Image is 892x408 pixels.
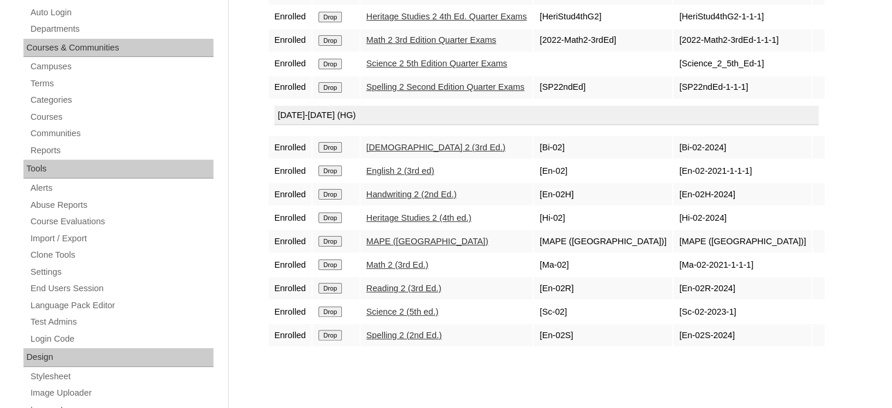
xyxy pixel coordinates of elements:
td: [En-02] [534,160,672,182]
td: [MAPE ([GEOGRAPHIC_DATA])] [534,230,672,252]
td: [MAPE ([GEOGRAPHIC_DATA])] [673,230,812,252]
input: Drop [318,306,341,317]
a: Reports [29,143,213,158]
a: Auto Login [29,5,213,20]
td: [Sc-02] [534,301,672,323]
td: Enrolled [269,160,312,182]
a: Courses [29,110,213,124]
td: Enrolled [269,76,312,99]
td: [Ma-02] [534,254,672,276]
td: [Hi-02] [534,207,672,229]
td: [2022-Math2-3rdEd-1-1-1] [673,29,812,52]
a: Spelling 2 Second Edition Quarter Exams [367,82,525,92]
td: Enrolled [269,277,312,299]
td: Enrolled [269,29,312,52]
a: English 2 (3rd ed) [367,166,435,176]
a: Import / Export [29,231,213,246]
td: [Bi-02-2024] [673,136,812,159]
input: Drop [318,142,341,153]
a: Science 2 5th Edition Quarter Exams [367,59,507,68]
td: Enrolled [269,254,312,276]
td: [Sc-02-2023-1] [673,301,812,323]
a: Math 2 3rd Edition Quarter Exams [367,35,497,45]
td: Enrolled [269,183,312,205]
td: Enrolled [269,6,312,28]
td: [Bi-02] [534,136,672,159]
td: [En-02-2021-1-1-1] [673,160,812,182]
a: Science 2 (5th ed.) [367,307,439,316]
input: Drop [318,330,341,340]
a: Image Uploader [29,386,213,400]
div: Design [23,348,213,367]
input: Drop [318,283,341,294]
td: [En-02S] [534,324,672,346]
a: Settings [29,265,213,279]
a: Heritage Studies 2 4th Ed. Quarter Exams [367,12,527,21]
td: Enrolled [269,136,312,159]
input: Drop [318,82,341,93]
a: Clone Tools [29,248,213,262]
div: [DATE]-[DATE] (HG) [274,106,819,126]
td: [En-02R-2024] [673,277,812,299]
input: Drop [318,213,341,223]
a: End Users Session [29,281,213,296]
a: Reading 2 (3rd Ed.) [367,284,442,293]
td: [HeriStud4thG2-1-1-1] [673,6,812,28]
td: [SP22ndEd-1-1-1] [673,76,812,99]
a: Spelling 2 (2nd Ed.) [367,331,442,340]
a: Communities [29,126,213,141]
td: [Hi-02-2024] [673,207,812,229]
a: Test Admins [29,315,213,329]
a: Stylesheet [29,369,213,384]
td: Enrolled [269,53,312,75]
a: Heritage Studies 2 (4th ed.) [367,213,472,222]
td: [2022-Math2-3rdEd] [534,29,672,52]
div: Courses & Communities [23,39,213,58]
a: MAPE ([GEOGRAPHIC_DATA]) [367,237,489,246]
td: Enrolled [269,207,312,229]
td: [Science_2_5th_Ed-1] [673,53,812,75]
td: [En-02H] [534,183,672,205]
input: Drop [318,259,341,270]
a: Course Evaluations [29,214,213,229]
td: [HeriStud4thG2] [534,6,672,28]
td: Enrolled [269,301,312,323]
td: [En-02R] [534,277,672,299]
a: Campuses [29,59,213,74]
a: Math 2 (3rd Ed.) [367,260,429,269]
td: [En-02H-2024] [673,183,812,205]
input: Drop [318,166,341,176]
a: Alerts [29,181,213,195]
div: Tools [23,160,213,178]
input: Drop [318,12,341,22]
td: Enrolled [269,324,312,346]
a: Handwriting 2 (2nd Ed.) [367,190,457,199]
input: Drop [318,236,341,247]
td: Enrolled [269,230,312,252]
td: [Ma-02-2021-1-1-1] [673,254,812,276]
a: Categories [29,93,213,107]
a: [DEMOGRAPHIC_DATA] 2 (3rd Ed.) [367,143,506,152]
a: Login Code [29,332,213,346]
input: Drop [318,59,341,69]
td: [SP22ndEd] [534,76,672,99]
input: Drop [318,35,341,46]
a: Abuse Reports [29,198,213,213]
td: [En-02S-2024] [673,324,812,346]
a: Terms [29,76,213,91]
input: Drop [318,189,341,200]
a: Language Pack Editor [29,298,213,313]
a: Departments [29,22,213,36]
